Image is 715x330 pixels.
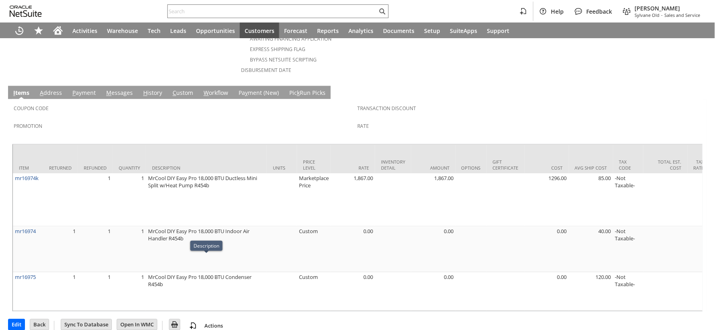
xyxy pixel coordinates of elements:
span: Setup [424,27,440,35]
a: Items [11,89,31,98]
a: Coupon Code [14,105,49,112]
div: Description [152,165,261,171]
span: Documents [383,27,414,35]
a: PickRun Picks [287,89,328,98]
a: Customers [240,23,279,39]
input: Sync To Database [61,320,111,330]
div: Description [194,242,219,249]
td: 1 [113,227,146,273]
span: Sales and Service [665,12,701,18]
span: Support [487,27,510,35]
a: Setup [419,23,445,39]
span: H [143,89,147,97]
img: Print [170,320,179,330]
td: 1 [43,273,78,311]
span: - [661,12,663,18]
a: mr16974 [15,228,36,235]
div: Returned [49,165,72,171]
td: 0.00 [331,273,375,311]
span: Reports [317,27,339,35]
div: Options [462,165,481,171]
td: 1,867.00 [331,174,375,227]
span: [PERSON_NAME] [635,4,701,12]
td: 1 [78,273,113,311]
svg: logo [10,6,42,17]
input: Print [169,320,180,330]
a: Forecast [279,23,312,39]
span: M [106,89,111,97]
input: Edit [8,320,25,330]
td: MrCool DIY Easy Pro 18,000 BTU Condenser R454b [146,273,267,311]
a: mr16974k [15,175,39,182]
span: P [72,89,76,97]
a: Home [48,23,68,39]
a: Opportunities [191,23,240,39]
a: Custom [171,89,195,98]
a: Disbursement Date [241,67,291,74]
td: 0.00 [525,227,569,273]
span: I [13,89,15,97]
td: Marketplace Price [297,174,331,227]
span: A [40,89,43,97]
a: Unrolled view on [692,88,702,97]
svg: Shortcuts [34,26,43,35]
div: Refunded [84,165,107,171]
td: 1,867.00 [411,174,455,227]
div: Tax Rate [694,159,704,171]
td: MrCool DIY Easy Pro 18,000 BTU Ductless Mini Split w/Heat Pump R454b [146,174,267,227]
div: Item [19,165,37,171]
span: Forecast [284,27,307,35]
td: 0.00 [331,227,375,273]
td: 0.00 [525,273,569,311]
span: Sylvane Old [635,12,660,18]
a: Support [482,23,515,39]
div: Rate [337,165,369,171]
td: 1 [113,273,146,311]
a: Workflow [202,89,230,98]
svg: Home [53,26,63,35]
td: 40.00 [569,227,613,273]
span: Customers [245,27,274,35]
td: 1 [78,227,113,273]
a: SuiteApps [445,23,482,39]
td: -Not Taxable- [613,273,643,311]
td: 1 [78,174,113,227]
span: Activities [72,27,97,35]
a: Actions [201,322,226,330]
span: Help [551,8,564,15]
td: 1 [113,174,146,227]
a: Analytics [344,23,378,39]
a: Payment [70,89,98,98]
td: 0.00 [411,227,455,273]
span: Feedback [587,8,612,15]
input: Open In WMC [117,320,157,330]
span: Analytics [348,27,373,35]
a: Warehouse [102,23,143,39]
div: Gift Certificate [493,159,519,171]
a: Leads [165,23,191,39]
span: Opportunities [196,27,235,35]
svg: Recent Records [14,26,24,35]
a: Documents [378,23,419,39]
a: Address [38,89,64,98]
div: Shortcuts [29,23,48,39]
a: Awaiting Financing Application [250,35,332,42]
svg: Search [377,6,387,16]
div: Inventory Detail [381,159,405,171]
div: Price Level [303,159,325,171]
td: -Not Taxable- [613,174,643,227]
a: Payment (New) [237,89,281,98]
td: 120.00 [569,273,613,311]
a: Rate [358,123,369,130]
div: Units [273,165,291,171]
span: Warehouse [107,27,138,35]
input: Search [168,6,377,16]
a: mr16975 [15,274,36,281]
a: History [141,89,164,98]
td: 0.00 [411,273,455,311]
a: Activities [68,23,102,39]
td: Custom [297,227,331,273]
td: 1 [43,227,78,273]
span: Tech [148,27,161,35]
span: W [204,89,209,97]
